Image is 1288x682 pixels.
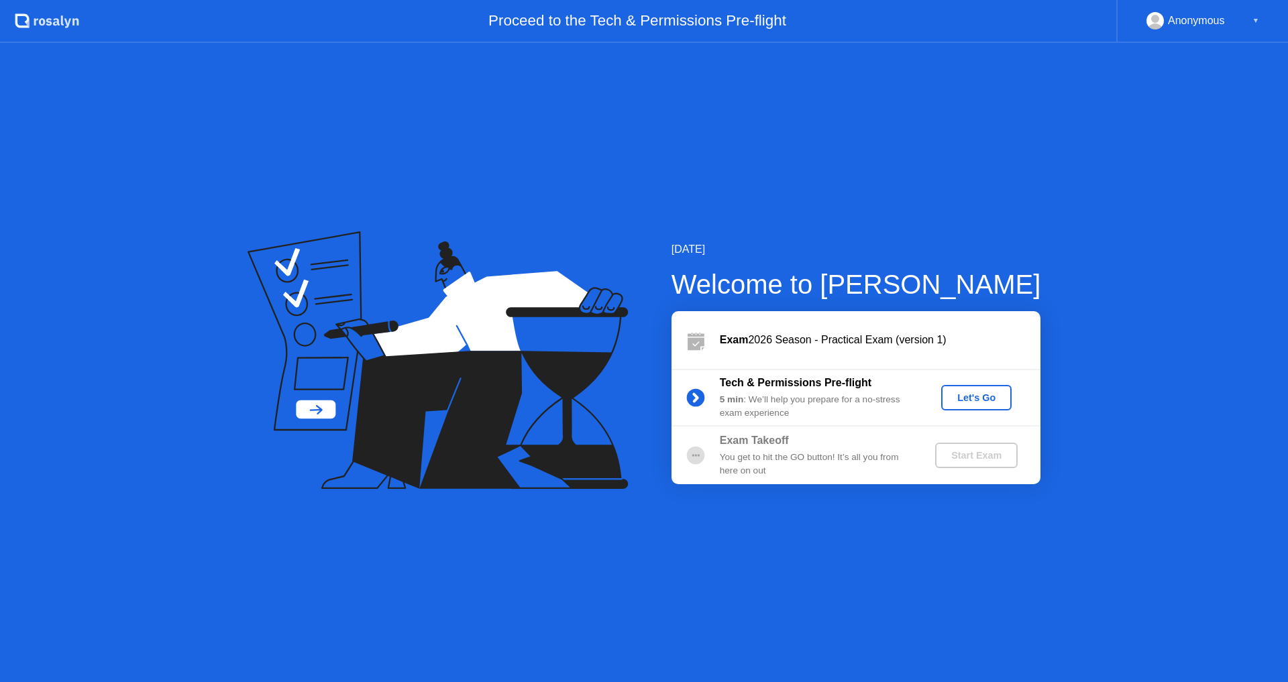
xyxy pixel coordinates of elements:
div: Anonymous [1168,12,1225,30]
div: : We’ll help you prepare for a no-stress exam experience [720,393,913,420]
b: 5 min [720,394,744,404]
b: Exam [720,334,749,345]
div: Let's Go [947,392,1006,403]
b: Tech & Permissions Pre-flight [720,377,871,388]
div: [DATE] [672,241,1041,258]
b: Exam Takeoff [720,435,789,446]
button: Start Exam [935,443,1018,468]
div: Welcome to [PERSON_NAME] [672,264,1041,304]
div: ▼ [1252,12,1259,30]
div: Start Exam [941,450,1012,461]
div: 2026 Season - Practical Exam (version 1) [720,332,1040,348]
button: Let's Go [941,385,1012,410]
div: You get to hit the GO button! It’s all you from here on out [720,451,913,478]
